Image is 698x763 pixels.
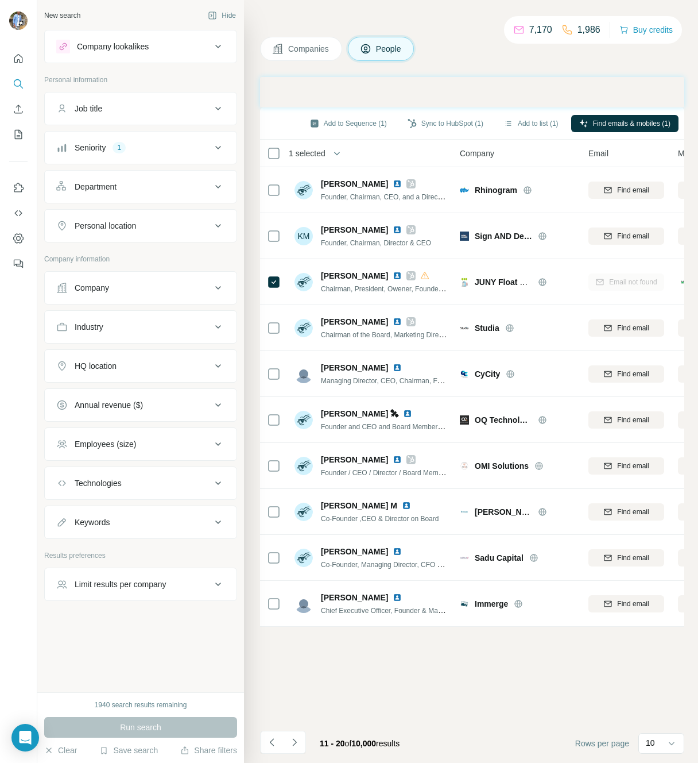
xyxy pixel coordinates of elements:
[393,317,402,326] img: LinkedIn logo
[321,560,489,569] span: Co-Founder, Managing Director, CFO & Board Member
[95,700,187,710] div: 1940 search results remaining
[588,457,664,475] button: Find email
[320,739,345,748] span: 11 - 20
[45,33,236,60] button: Company lookalikes
[588,148,608,159] span: Email
[45,508,236,536] button: Keywords
[588,595,664,612] button: Find email
[460,148,494,159] span: Company
[321,192,502,201] span: Founder, Chairman, CEO, and a Director at Rhinogram, Inc
[45,469,236,497] button: Technologies
[376,43,402,55] span: People
[393,455,402,464] img: LinkedIn logo
[575,738,629,749] span: Rows per page
[9,48,28,69] button: Quick start
[44,254,237,264] p: Company information
[475,278,594,287] span: JUNY Float Valve Manufacturer
[45,571,236,598] button: Limit results per company
[321,454,388,465] span: [PERSON_NAME]
[475,598,508,610] span: Immerge
[45,274,236,302] button: Company
[321,546,388,557] span: [PERSON_NAME]
[75,517,110,528] div: Keywords
[45,352,236,380] button: HQ location
[475,184,517,196] span: Rhinogram
[289,148,325,159] span: 1 selected
[460,599,469,608] img: Logo of Immerge
[45,391,236,419] button: Annual revenue ($)
[45,212,236,240] button: Personal location
[9,11,28,30] img: Avatar
[75,142,106,153] div: Seniority
[11,724,39,752] div: Open Intercom Messenger
[75,360,117,372] div: HQ location
[460,232,469,241] img: Logo of Sign AND Design
[393,547,402,556] img: LinkedIn logo
[403,409,412,418] img: LinkedIn logo
[75,181,117,192] div: Department
[617,461,649,471] span: Find email
[617,599,649,609] span: Find email
[588,319,664,337] button: Find email
[321,592,388,603] span: [PERSON_NAME]
[9,124,28,145] button: My lists
[75,399,143,411] div: Annual revenue ($)
[75,438,136,450] div: Employees (size)
[294,227,313,245] div: KM
[393,363,402,372] img: LinkedIn logo
[45,430,236,458] button: Employees (size)
[571,115,678,132] button: Find emails & mobiles (1)
[200,7,244,24] button: Hide
[460,369,469,379] img: Logo of CyCity
[678,276,687,288] img: provider contactout logo
[283,731,306,754] button: Navigate to next page
[294,549,313,567] img: Avatar
[294,273,313,291] img: Avatar
[321,408,398,419] span: [PERSON_NAME] 🛰
[75,282,109,294] div: Company
[345,739,352,748] span: of
[351,739,376,748] span: 10,000
[460,323,469,333] img: Logo of Studia
[321,362,388,373] span: [PERSON_NAME]
[393,179,402,188] img: LinkedIn logo
[321,178,388,190] span: [PERSON_NAME]
[321,270,388,282] span: [PERSON_NAME]
[588,228,664,245] button: Find email
[260,14,684,30] h4: Search
[75,477,122,489] div: Technologies
[44,10,80,21] div: New search
[646,737,655,749] p: 10
[475,507,604,517] span: [PERSON_NAME] Home Medicare
[393,593,402,602] img: LinkedIn logo
[9,178,28,198] button: Use Surfe on LinkedIn
[302,115,395,132] button: Add to Sequence (1)
[475,230,532,242] span: Sign AND Design
[460,186,469,195] img: Logo of Rhinogram
[619,22,673,38] button: Buy credits
[9,99,28,120] button: Enrich CSV
[294,365,313,383] img: Avatar
[9,253,28,274] button: Feedback
[294,411,313,429] img: Avatar
[180,745,237,756] button: Share filters
[577,23,600,37] p: 1,986
[475,460,529,472] span: OMI Solutions
[260,77,684,107] iframe: Banner
[113,142,126,153] div: 1
[288,43,330,55] span: Companies
[75,103,102,114] div: Job title
[321,376,459,385] span: Managing Director, CEO, Chairman, Founder
[321,284,487,293] span: Chairman, President, Owener, Founder, Director, CEO
[617,185,649,195] span: Find email
[321,239,431,247] span: Founder, Chairman, Director & CEO
[321,515,439,523] span: Co-Founder ,CEO & Director on Board
[475,368,500,380] span: CyCity
[9,203,28,223] button: Use Surfe API
[44,550,237,561] p: Results preferences
[593,118,670,129] span: Find emails & mobiles (1)
[588,411,664,429] button: Find email
[617,231,649,241] span: Find email
[321,500,397,511] span: [PERSON_NAME] M
[9,228,28,249] button: Dashboard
